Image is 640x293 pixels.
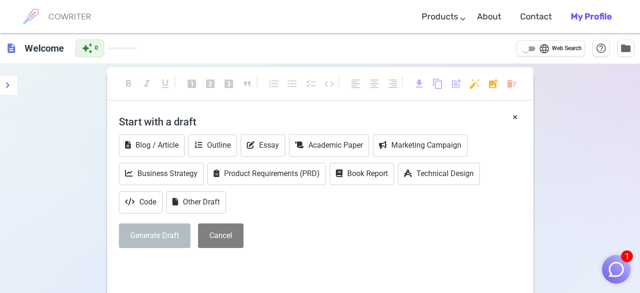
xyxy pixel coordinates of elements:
span: auto_awesome [81,43,93,54]
button: Generate Draft [119,223,190,249]
span: download [414,78,425,89]
a: Products [422,3,458,31]
span: post_add [451,78,462,89]
span: Web Search [552,44,582,53]
span: folder [620,43,631,54]
span: add_photo_alternate [487,78,499,89]
button: 1 [602,255,631,284]
h4: Start with a draft [119,110,522,133]
span: format_align_center [369,78,380,89]
button: Academic Paper [289,134,369,157]
span: format_quote [242,78,253,89]
span: description [6,43,17,54]
img: Close chat [607,260,625,278]
button: Book Report [330,163,394,185]
h6: Click to edit title [21,39,68,58]
span: code [324,78,335,89]
span: delete_sweep [506,78,517,89]
span: checklist [305,78,316,89]
span: format_align_right [387,78,398,89]
button: Outline [189,134,237,157]
span: 1 [621,250,633,262]
span: auto_fix_high [469,78,480,89]
button: Other Draft [166,191,226,213]
b: My Profile [571,11,612,22]
button: Blog / Article [119,134,185,157]
button: Code [119,191,162,213]
span: format_underlined [160,78,171,89]
button: × [513,110,518,124]
a: Contact [520,3,552,31]
button: Essay [241,134,285,157]
img: brand logo [19,5,43,28]
h6: COWRITER [48,12,91,21]
span: format_italic [141,78,153,89]
span: 0 [95,44,98,53]
span: language [539,43,550,54]
span: content_copy [432,78,443,89]
button: Marketing Campaign [373,134,468,157]
button: Manage Documents [617,40,634,57]
span: help_outline [595,43,607,54]
a: My Profile [571,3,612,31]
button: Technical Design [398,163,480,185]
span: format_list_bulleted [287,78,298,89]
a: About [477,3,501,31]
button: Cancel [198,223,243,249]
span: looks_one [186,78,198,89]
button: Business Strategy [119,163,204,185]
span: format_list_numbered [268,78,279,89]
button: Help & Shortcuts [593,40,610,57]
span: looks_3 [223,78,234,89]
span: format_bold [123,78,134,89]
span: format_align_left [350,78,361,89]
span: looks_two [205,78,216,89]
button: Product Requirements (PRD) [207,163,326,185]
